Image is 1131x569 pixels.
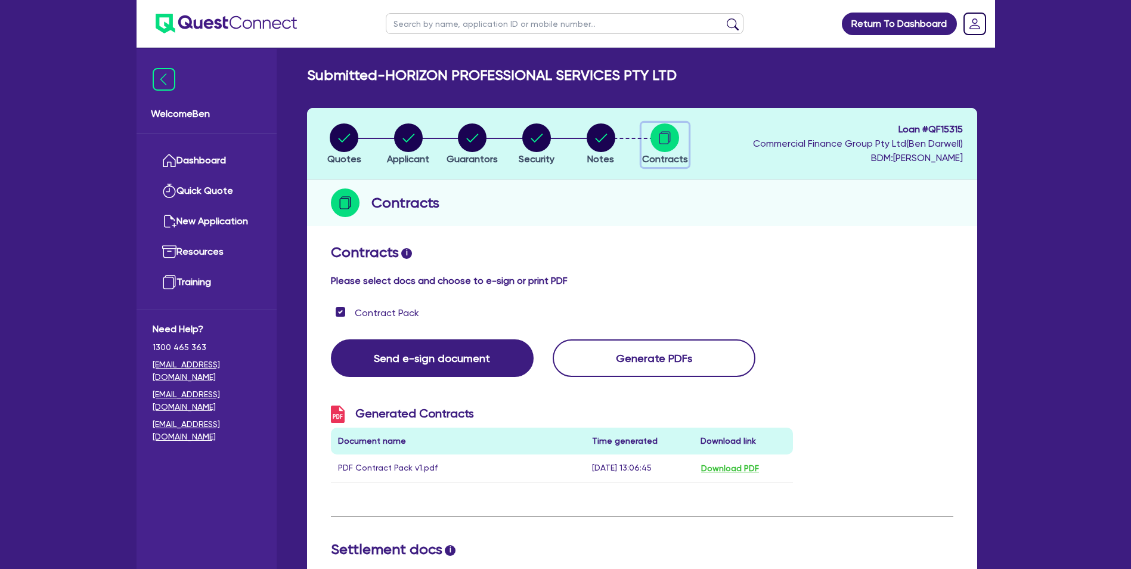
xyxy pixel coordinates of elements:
span: Welcome Ben [151,107,262,121]
button: Guarantors [446,123,498,167]
a: [EMAIL_ADDRESS][DOMAIN_NAME] [153,358,261,384]
a: [EMAIL_ADDRESS][DOMAIN_NAME] [153,388,261,413]
img: step-icon [331,188,360,217]
th: Download link [693,428,793,454]
img: quest-connect-logo-blue [156,14,297,33]
span: Contracts [642,153,688,165]
button: Contracts [642,123,689,167]
button: Generate PDFs [553,339,755,377]
img: resources [162,245,176,259]
img: icon-menu-close [153,68,175,91]
span: Need Help? [153,322,261,336]
td: PDF Contract Pack v1.pdf [331,454,585,483]
img: quick-quote [162,184,176,198]
h2: Settlement docs [331,541,953,558]
span: Security [519,153,554,165]
button: Notes [586,123,616,167]
img: training [162,275,176,289]
img: icon-pdf [331,406,345,423]
a: Training [153,267,261,298]
span: Commercial Finance Group Pty Ltd ( Ben Darwell ) [753,138,963,149]
a: Return To Dashboard [842,13,957,35]
a: Resources [153,237,261,267]
h3: Generated Contracts [331,406,794,423]
h4: Please select docs and choose to e-sign or print PDF [331,275,953,286]
button: Quotes [327,123,362,167]
a: New Application [153,206,261,237]
span: i [401,248,412,259]
span: Guarantors [447,153,498,165]
th: Time generated [585,428,693,454]
a: Dropdown toggle [959,8,990,39]
td: [DATE] 13:06:45 [585,454,693,483]
span: Loan # QF15315 [753,122,963,137]
input: Search by name, application ID or mobile number... [386,13,743,34]
button: Applicant [386,123,430,167]
h2: Contracts [331,244,953,261]
span: BDM: [PERSON_NAME] [753,151,963,165]
span: i [445,545,456,556]
img: new-application [162,214,176,228]
label: Contract Pack [355,306,419,320]
h2: Contracts [371,192,439,214]
a: Quick Quote [153,176,261,206]
a: Dashboard [153,146,261,176]
h2: Submitted - HORIZON PROFESSIONAL SERVICES PTY LTD [307,67,677,84]
button: Download PDF [701,462,760,475]
span: Notes [587,153,614,165]
button: Send e-sign document [331,339,534,377]
span: Applicant [387,153,429,165]
span: 1300 465 363 [153,341,261,354]
a: [EMAIL_ADDRESS][DOMAIN_NAME] [153,418,261,443]
span: Quotes [327,153,361,165]
th: Document name [331,428,585,454]
button: Security [518,123,555,167]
